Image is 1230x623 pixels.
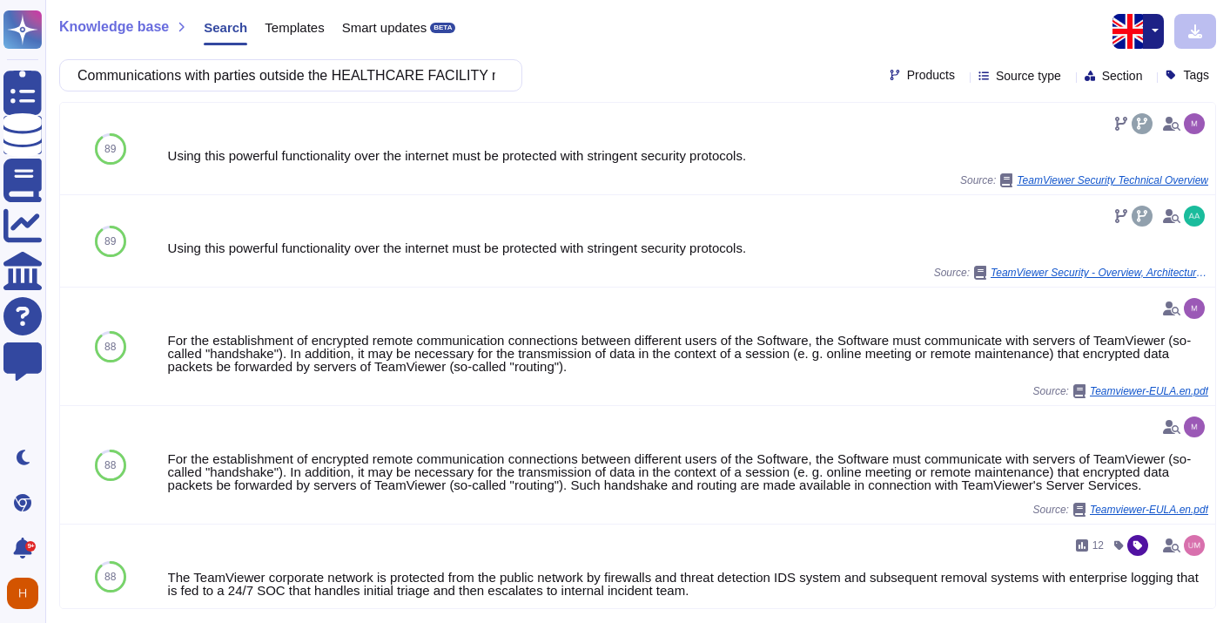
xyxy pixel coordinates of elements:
[168,571,1208,597] div: The TeamViewer corporate network is protected from the public network by firewalls and threat det...
[1184,206,1205,227] img: user
[1112,14,1147,49] img: en
[996,70,1061,82] span: Source type
[430,23,455,33] div: BETA
[59,20,169,34] span: Knowledge base
[104,236,116,247] span: 89
[1017,175,1208,186] span: TeamViewer Security Technical Overview
[1184,416,1205,437] img: user
[104,144,116,154] span: 89
[1090,386,1208,396] span: Teamviewer-EULA.en.pdf
[342,21,427,34] span: Smart updates
[7,578,38,609] img: user
[1102,70,1143,82] span: Section
[104,572,116,582] span: 88
[168,334,1208,373] div: For the establishment of encrypted remote communication connections between different users of th...
[934,266,1208,280] span: Source:
[204,21,247,34] span: Search
[3,574,50,613] button: user
[104,460,116,471] span: 88
[168,241,1208,254] div: Using this powerful functionality over the internet must be protected with stringent security pro...
[1183,69,1209,81] span: Tags
[907,69,955,81] span: Products
[1090,504,1208,515] span: Teamviewer-EULA.en.pdf
[168,149,1208,162] div: Using this powerful functionality over the internet must be protected with stringent security pro...
[265,21,324,34] span: Templates
[1184,535,1205,556] img: user
[960,173,1208,187] span: Source:
[1033,503,1208,517] span: Source:
[69,60,504,91] input: Search a question or template...
[25,541,36,552] div: 9+
[1184,298,1205,319] img: user
[991,267,1208,278] span: TeamViewer Security - Overview, Architecture and Encryption_2025.pdf
[1184,113,1205,134] img: user
[1092,540,1104,551] span: 12
[1033,384,1208,398] span: Source:
[104,342,116,352] span: 88
[168,452,1208,491] div: For the establishment of encrypted remote communication connections between different users of th...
